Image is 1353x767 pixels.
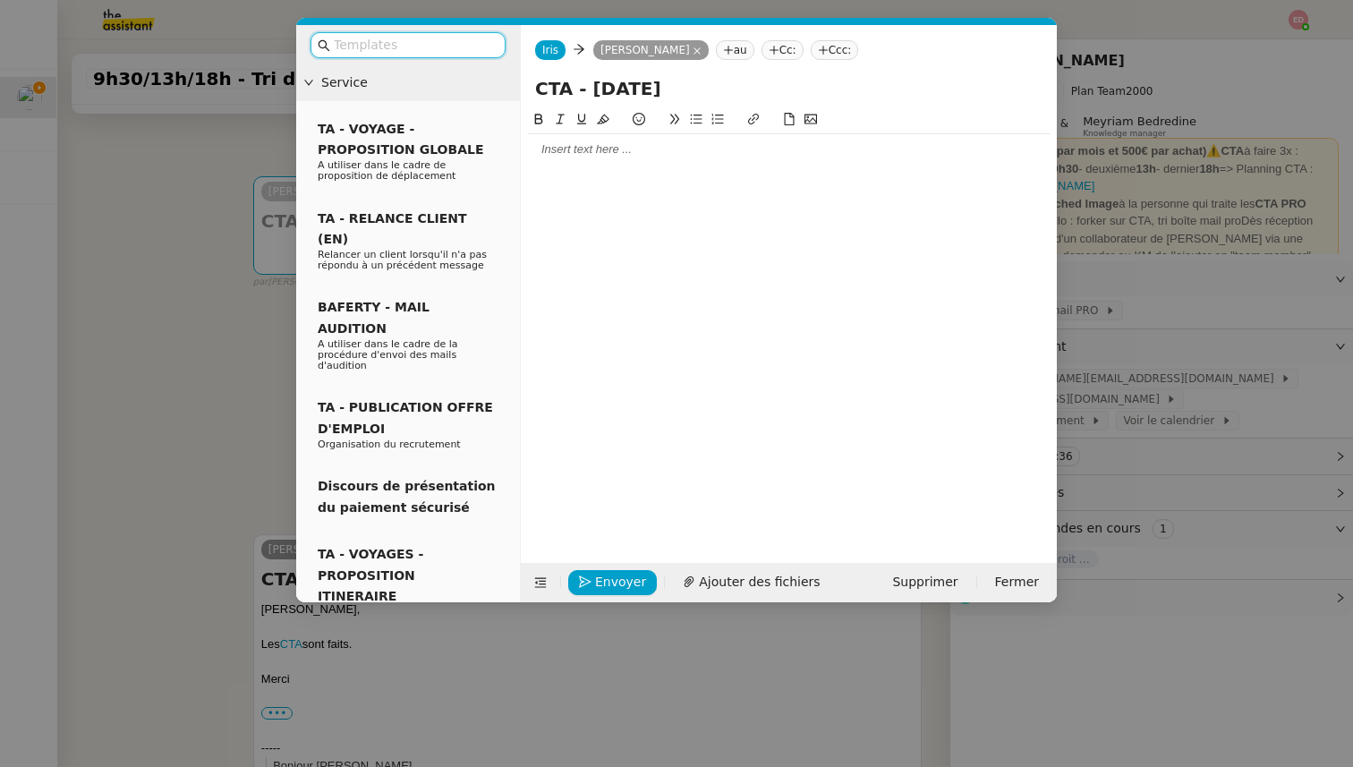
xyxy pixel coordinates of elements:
[535,75,1042,102] input: Subject
[318,122,483,157] span: TA - VOYAGE - PROPOSITION GLOBALE
[318,479,496,514] span: Discours de présentation du paiement sécurisé
[318,338,458,371] span: A utiliser dans le cadre de la procédure d'envoi des mails d'audition
[984,570,1050,595] button: Fermer
[881,570,968,595] button: Supprimer
[318,439,461,450] span: Organisation du recrutement
[995,572,1039,592] span: Fermer
[716,40,754,60] nz-tag: au
[542,44,558,56] span: Iris
[318,400,493,435] span: TA - PUBLICATION OFFRE D'EMPLOI
[296,65,520,100] div: Service
[762,40,804,60] nz-tag: Cc:
[568,570,657,595] button: Envoyer
[318,159,455,182] span: A utiliser dans le cadre de proposition de déplacement
[318,547,423,603] span: TA - VOYAGES - PROPOSITION ITINERAIRE
[334,35,495,55] input: Templates
[892,572,957,592] span: Supprimer
[811,40,859,60] nz-tag: Ccc:
[593,40,709,60] nz-tag: [PERSON_NAME]
[699,572,820,592] span: Ajouter des fichiers
[318,211,467,246] span: TA - RELANCE CLIENT (EN)
[672,570,830,595] button: Ajouter des fichiers
[595,572,646,592] span: Envoyer
[318,300,430,335] span: BAFERTY - MAIL AUDITION
[321,72,513,93] span: Service
[318,249,487,271] span: Relancer un client lorsqu'il n'a pas répondu à un précédent message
